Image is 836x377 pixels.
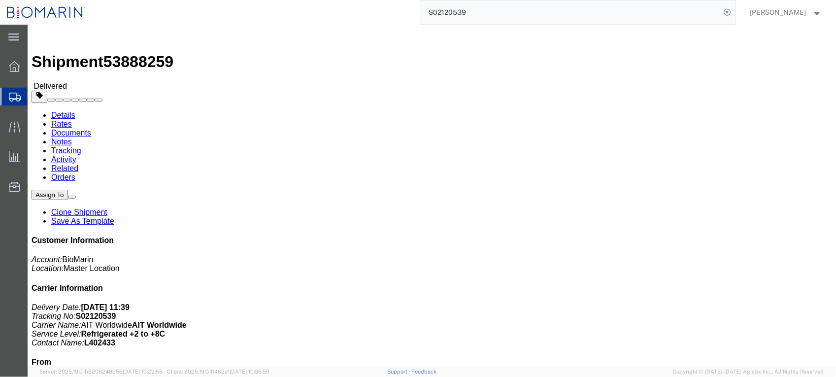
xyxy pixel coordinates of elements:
[7,5,86,20] img: logo
[387,369,412,375] a: Support
[750,6,823,18] button: [PERSON_NAME]
[28,25,836,367] iframe: FS Legacy Container
[123,369,163,375] span: [DATE] 10:22:58
[412,369,437,375] a: Feedback
[672,368,824,376] span: Copyright © [DATE]-[DATE] Agistix Inc., All Rights Reserved
[421,0,721,24] input: Search for shipment number, reference number
[167,369,269,375] span: Client: 2025.19.0-1f462a1
[39,369,163,375] span: Server: 2025.19.0-b9208248b56
[750,7,806,18] span: Carrie Lai
[230,369,269,375] span: [DATE] 10:06:59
